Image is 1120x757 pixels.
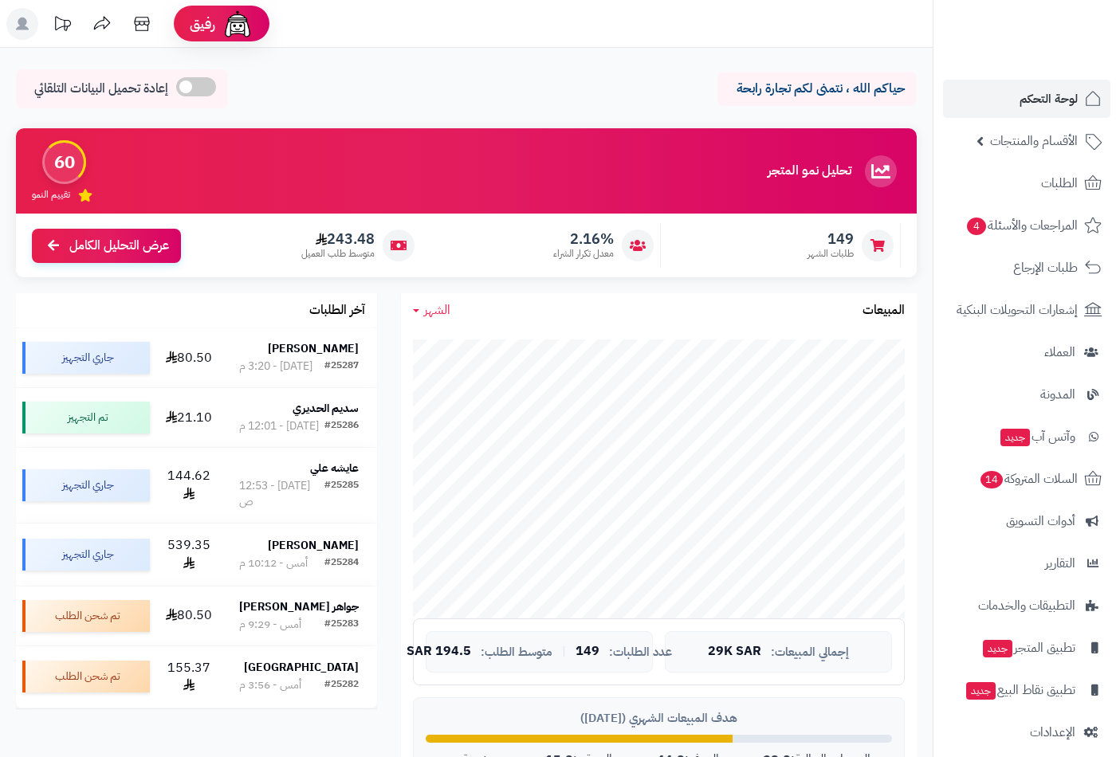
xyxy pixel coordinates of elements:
div: #25286 [324,418,359,434]
span: متوسط طلب العميل [301,247,375,261]
strong: [PERSON_NAME] [268,340,359,357]
span: وآتس آب [999,426,1075,448]
a: لوحة التحكم [943,80,1110,118]
td: 539.35 [156,524,221,586]
span: 194.5 SAR [407,645,471,659]
span: أدوات التسويق [1006,510,1075,532]
strong: [GEOGRAPHIC_DATA] [244,659,359,676]
span: طلبات الإرجاع [1013,257,1078,279]
a: المراجعات والأسئلة4 [943,206,1110,245]
span: التقارير [1045,552,1075,575]
div: #25285 [324,478,359,510]
div: أمس - 3:56 م [239,677,301,693]
span: متوسط الطلب: [481,645,552,659]
a: المدونة [943,375,1110,414]
td: 80.50 [156,586,221,645]
span: إشعارات التحويلات البنكية [957,299,1078,321]
strong: جواهر [PERSON_NAME] [239,598,359,615]
div: تم شحن الطلب [22,661,150,692]
a: الشهر [413,301,450,320]
div: #25284 [324,555,359,571]
a: العملاء [943,333,1110,371]
a: تحديثات المنصة [42,8,82,44]
span: لوحة التحكم [1020,88,1078,110]
strong: سديم الحديري [293,400,359,417]
h3: آخر الطلبات [309,304,365,318]
span: 14 [980,471,1003,488]
span: 243.48 [301,230,375,248]
div: تم شحن الطلب [22,600,150,632]
span: رفيق [190,14,215,33]
span: جديد [1000,429,1030,446]
span: 2.16% [553,230,614,248]
span: 149 [576,645,599,659]
div: هدف المبيعات الشهري ([DATE]) [426,710,892,727]
span: المدونة [1040,383,1075,406]
span: 4 [967,218,986,235]
a: تطبيق نقاط البيعجديد [943,671,1110,709]
span: عدد الطلبات: [609,645,672,659]
a: وآتس آبجديد [943,418,1110,456]
span: تقييم النمو [32,188,70,202]
div: تم التجهيز [22,402,150,433]
a: عرض التحليل الكامل [32,229,181,263]
p: حياكم الله ، نتمنى لكم تجارة رابحة [729,80,905,98]
span: الطلبات [1041,172,1078,194]
div: جاري التجهيز [22,342,150,374]
span: | [562,645,566,657]
div: أمس - 9:29 م [239,617,301,633]
div: #25287 [324,359,359,375]
td: 155.37 [156,646,221,708]
div: جاري التجهيز [22,469,150,501]
span: المراجعات والأسئلة [965,214,1078,237]
span: 149 [808,230,854,248]
a: التطبيقات والخدمات [943,586,1110,625]
div: جاري التجهيز [22,539,150,571]
span: معدل تكرار الشراء [553,247,614,261]
span: جديد [983,640,1012,657]
span: عرض التحليل الكامل [69,237,169,255]
div: #25283 [324,617,359,633]
div: #25282 [324,677,359,693]
span: 29K SAR [708,645,761,659]
span: الإعدادات [1030,721,1075,743]
span: تطبيق المتجر [981,637,1075,659]
span: العملاء [1044,341,1075,363]
h3: المبيعات [863,304,905,318]
span: إجمالي المبيعات: [771,645,849,659]
span: جديد [966,682,996,700]
td: 144.62 [156,448,221,523]
strong: عايشه علي [310,460,359,477]
span: السلات المتروكة [979,468,1078,490]
span: تطبيق نقاط البيع [965,679,1075,701]
img: ai-face.png [222,8,253,40]
strong: [PERSON_NAME] [268,537,359,554]
a: أدوات التسويق [943,502,1110,540]
span: التطبيقات والخدمات [978,594,1075,617]
span: الأقسام والمنتجات [990,130,1078,152]
span: إعادة تحميل البيانات التلقائي [34,80,168,98]
a: الطلبات [943,164,1110,202]
div: [DATE] - 3:20 م [239,359,312,375]
div: [DATE] - 12:01 م [239,418,319,434]
span: الشهر [424,300,450,320]
a: السلات المتروكة14 [943,460,1110,498]
div: [DATE] - 12:53 ص [239,478,324,510]
h3: تحليل نمو المتجر [768,164,851,178]
a: التقارير [943,544,1110,582]
a: طلبات الإرجاع [943,249,1110,287]
td: 80.50 [156,328,221,387]
a: الإعدادات [943,713,1110,751]
span: طلبات الشهر [808,247,854,261]
a: تطبيق المتجرجديد [943,629,1110,667]
div: أمس - 10:12 م [239,555,308,571]
a: إشعارات التحويلات البنكية [943,291,1110,329]
td: 21.10 [156,388,221,447]
img: logo-2.png [1012,45,1105,78]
